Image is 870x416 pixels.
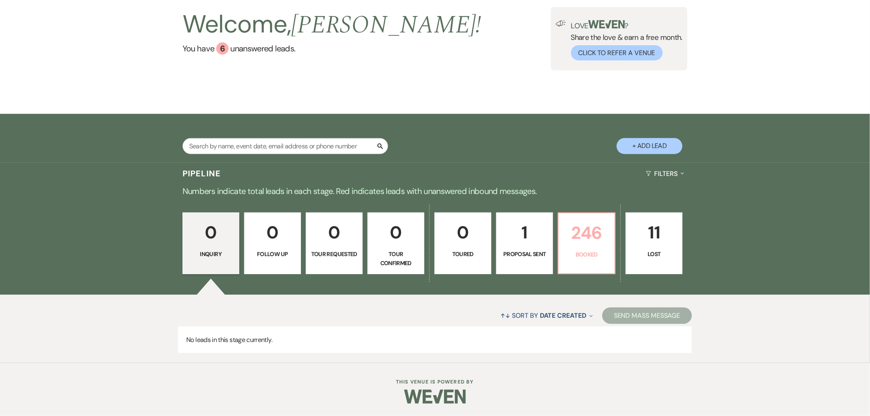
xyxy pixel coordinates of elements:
[588,20,625,28] img: weven-logo-green.svg
[244,213,301,274] a: 0Follow Up
[571,45,663,60] button: Click to Refer a Venue
[183,42,481,55] a: You have 6 unanswered leads.
[502,250,548,259] p: Proposal Sent
[602,307,692,324] button: Send Mass Message
[216,42,229,55] div: 6
[188,250,234,259] p: Inquiry
[540,311,586,320] span: Date Created
[139,185,731,198] p: Numbers indicate total leads in each stage. Red indicates leads with unanswered inbound messages.
[564,250,610,259] p: Booked
[183,168,221,179] h3: Pipeline
[564,219,610,247] p: 246
[250,219,296,246] p: 0
[368,213,424,274] a: 0Tour Confirmed
[502,219,548,246] p: 1
[311,219,357,246] p: 0
[617,138,683,154] button: + Add Lead
[373,250,419,268] p: Tour Confirmed
[183,7,481,42] h2: Welcome,
[183,138,388,154] input: Search by name, event date, email address or phone number
[250,250,296,259] p: Follow Up
[496,213,553,274] a: 1Proposal Sent
[373,219,419,246] p: 0
[440,219,486,246] p: 0
[558,213,615,274] a: 246Booked
[566,20,683,60] div: Share the love & earn a free month.
[183,213,239,274] a: 0Inquiry
[178,326,692,354] p: No leads in this stage currently.
[497,305,596,326] button: Sort By Date Created
[311,250,357,259] p: Tour Requested
[571,20,683,30] p: Love ?
[626,213,683,274] a: 11Lost
[501,311,511,320] span: ↑↓
[556,20,566,27] img: loud-speaker-illustration.svg
[306,213,363,274] a: 0Tour Requested
[631,219,677,246] p: 11
[643,163,687,185] button: Filters
[440,250,486,259] p: Toured
[435,213,491,274] a: 0Toured
[188,219,234,246] p: 0
[292,6,481,44] span: [PERSON_NAME] !
[631,250,677,259] p: Lost
[404,382,466,411] img: Weven Logo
